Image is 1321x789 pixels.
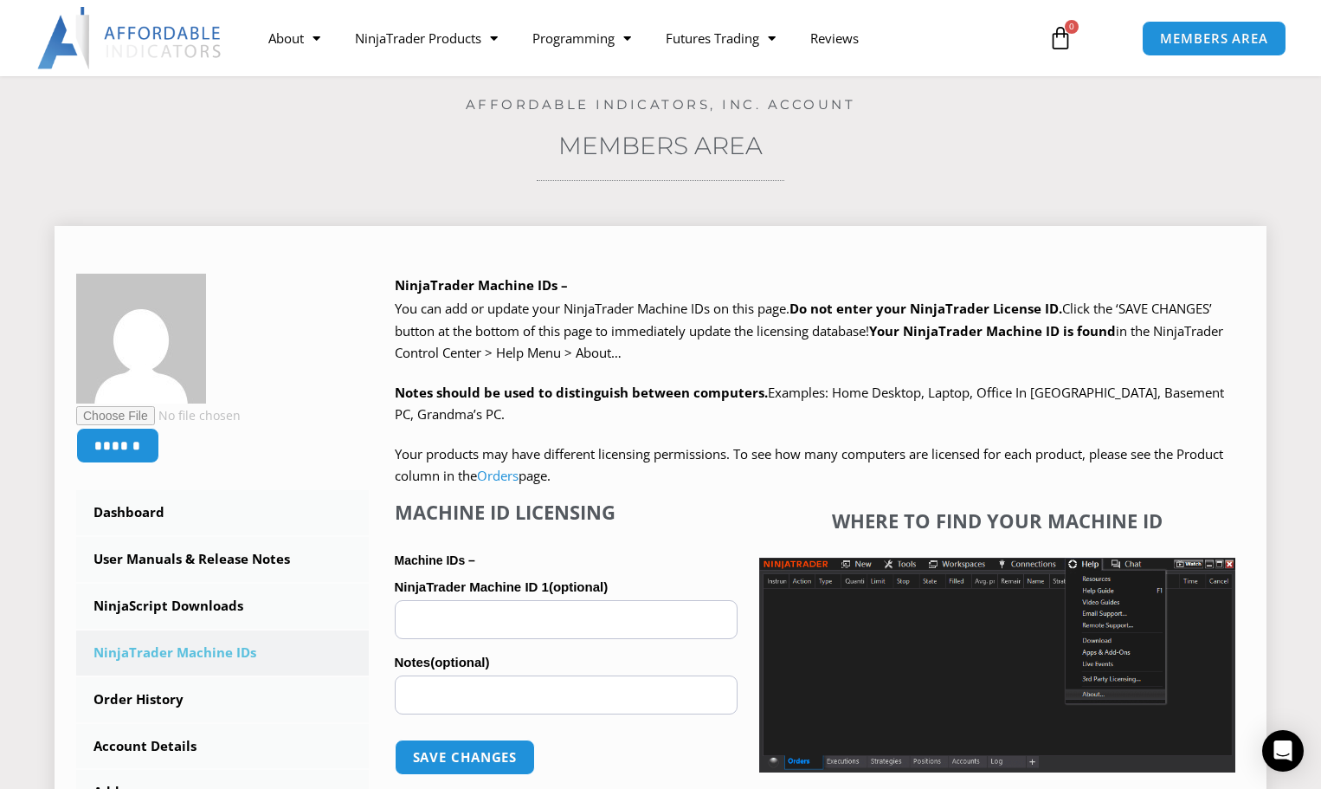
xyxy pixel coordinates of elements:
a: NinjaTrader Products [338,18,515,58]
span: 0 [1065,20,1079,34]
a: NinjaScript Downloads [76,584,369,629]
span: You can add or update your NinjaTrader Machine IDs on this page. [395,300,789,317]
span: (optional) [430,655,489,669]
div: Open Intercom Messenger [1262,730,1304,772]
a: NinjaTrader Machine IDs [76,631,369,676]
strong: Your NinjaTrader Machine ID is found [869,322,1116,340]
h4: Where to find your Machine ID [759,509,1235,532]
a: 0 [1022,13,1099,63]
a: Dashboard [76,490,369,535]
a: MEMBERS AREA [1142,21,1286,56]
a: Account Details [76,724,369,769]
a: Orders [477,467,519,484]
a: Programming [515,18,648,58]
span: Click the ‘SAVE CHANGES’ button at the bottom of this page to immediately update the licensing da... [395,300,1223,361]
a: Members Area [558,131,763,160]
label: Notes [395,650,738,676]
span: (optional) [549,579,608,594]
strong: Notes should be used to distinguish between computers. [395,384,768,401]
span: Your products may have different licensing permissions. To see how many computers are licensed fo... [395,445,1223,485]
strong: Machine IDs – [395,553,475,567]
nav: Menu [251,18,1031,58]
img: LogoAI | Affordable Indicators – NinjaTrader [37,7,223,69]
a: Futures Trading [648,18,793,58]
span: MEMBERS AREA [1160,32,1268,45]
a: Affordable Indicators, Inc. Account [466,96,856,113]
b: NinjaTrader Machine IDs – [395,276,568,294]
h4: Machine ID Licensing [395,501,738,523]
label: NinjaTrader Machine ID 1 [395,574,738,600]
a: Order History [76,677,369,722]
a: About [251,18,338,58]
button: Save changes [395,740,536,775]
a: User Manuals & Release Notes [76,537,369,582]
b: Do not enter your NinjaTrader License ID. [789,300,1062,317]
a: Reviews [793,18,876,58]
img: Screenshot 2025-01-17 1155544 | Affordable Indicators – NinjaTrader [759,558,1235,773]
span: Examples: Home Desktop, Laptop, Office In [GEOGRAPHIC_DATA], Basement PC, Grandma’s PC. [395,384,1224,424]
img: 13d2092339761fe0e73a9614b63d5571dd70ac0d18bfd3feb0698be369bc4472 [76,274,206,404]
